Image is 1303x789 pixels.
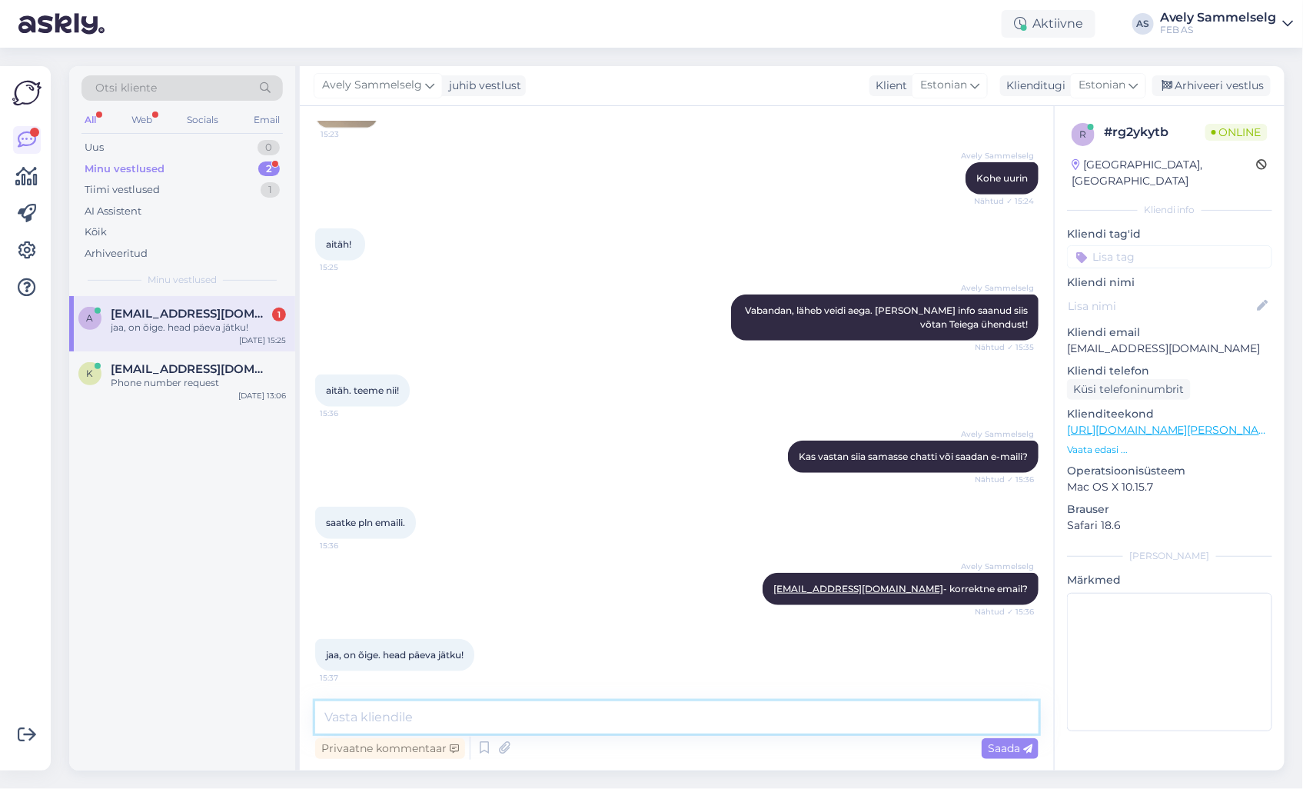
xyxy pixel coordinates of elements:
span: Estonian [1079,77,1125,94]
div: Privaatne kommentaar [315,738,465,759]
div: # rg2ykytb [1104,123,1205,141]
p: Vaata edasi ... [1067,443,1272,457]
input: Lisa tag [1067,245,1272,268]
span: Estonian [920,77,967,94]
div: FEB AS [1160,24,1277,36]
div: Klient [869,78,907,94]
a: Avely SammelselgFEB AS [1160,12,1294,36]
div: 1 [261,182,280,198]
span: saatke pln emaili. [326,517,405,528]
span: Minu vestlused [148,273,217,287]
span: Avely Sammelselg [961,150,1034,161]
span: Saada [988,741,1032,755]
span: anton.t@gmail.com [111,307,271,321]
div: [DATE] 15:25 [239,335,286,346]
p: Kliendi nimi [1067,275,1272,291]
div: [DATE] 13:06 [238,390,286,401]
div: 0 [258,140,280,155]
span: Nähtud ✓ 15:35 [975,341,1034,353]
span: Otsi kliente [95,80,157,96]
span: Vabandan, läheb veidi aega. [PERSON_NAME] info saanud siis võtan Teiega ühendust! [745,305,1030,330]
div: Kõik [85,225,107,240]
div: Küsi telefoninumbrit [1067,379,1191,400]
span: - korrektne email? [773,583,1028,594]
p: Operatsioonisüsteem [1067,463,1272,479]
div: juhib vestlust [443,78,521,94]
span: Avely Sammelselg [961,428,1034,440]
div: All [81,110,99,130]
div: AS [1132,13,1154,35]
span: 15:25 [320,261,377,273]
input: Lisa nimi [1068,298,1255,315]
div: 1 [272,308,286,321]
p: Safari 18.6 [1067,518,1272,534]
span: a [87,312,94,324]
div: Tiimi vestlused [85,182,160,198]
span: aitäh. teeme nii! [326,385,399,396]
p: Brauser [1067,501,1272,518]
p: [EMAIL_ADDRESS][DOMAIN_NAME] [1067,341,1272,357]
span: Kohe uurin [976,172,1028,184]
span: 15:37 [320,672,377,684]
div: Arhiveeri vestlus [1152,75,1271,96]
p: Klienditeekond [1067,406,1272,422]
span: 15:23 [321,128,378,140]
a: [URL][DOMAIN_NAME][PERSON_NAME] [1067,423,1279,437]
div: Phone number request [111,376,286,390]
span: Nähtud ✓ 15:36 [975,606,1034,618]
div: Aktiivne [1002,10,1095,38]
div: [GEOGRAPHIC_DATA], [GEOGRAPHIC_DATA] [1072,157,1257,189]
div: Klienditugi [1000,78,1065,94]
div: [PERSON_NAME] [1067,549,1272,563]
p: Kliendi tag'id [1067,226,1272,242]
div: jaa, on õige. head päeva jätku! [111,321,286,335]
p: Kliendi email [1067,325,1272,341]
div: Uus [85,140,104,155]
span: aitäh! [326,238,351,250]
span: Online [1205,124,1268,141]
span: Avely Sammelselg [961,561,1034,572]
span: 15:36 [320,408,377,419]
span: Nähtud ✓ 15:36 [975,474,1034,485]
div: Email [251,110,283,130]
span: 15:36 [320,540,377,551]
p: Mac OS X 10.15.7 [1067,479,1272,495]
a: [EMAIL_ADDRESS][DOMAIN_NAME] [773,583,943,594]
div: Kliendi info [1067,203,1272,217]
span: Nähtud ✓ 15:24 [974,195,1034,207]
span: k [87,368,94,379]
div: Socials [184,110,221,130]
div: 2 [258,161,280,177]
span: Avely Sammelselg [322,77,422,94]
p: Kliendi telefon [1067,363,1272,379]
span: Kas vastan siia samasse chatti või saadan e-maili? [799,451,1028,462]
div: AI Assistent [85,204,141,219]
span: Avely Sammelselg [961,282,1034,294]
div: Avely Sammelselg [1160,12,1277,24]
span: jaa, on õige. head päeva jätku! [326,649,464,661]
div: Minu vestlused [85,161,165,177]
span: kkivirand@gmail.com [111,362,271,376]
div: Web [128,110,155,130]
span: r [1080,128,1087,140]
img: Askly Logo [12,78,42,108]
div: Arhiveeritud [85,246,148,261]
p: Märkmed [1067,572,1272,588]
